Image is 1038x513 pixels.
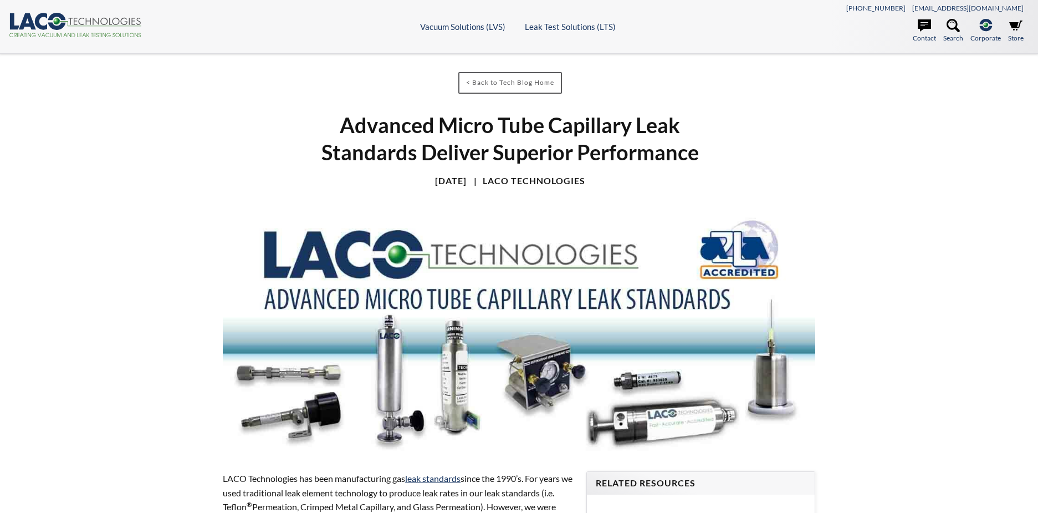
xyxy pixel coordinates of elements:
h1: Advanced Micro Tube Capillary Leak Standards Deliver Superior Performance [313,111,707,166]
a: [PHONE_NUMBER] [846,4,906,12]
a: [EMAIL_ADDRESS][DOMAIN_NAME] [912,4,1024,12]
span: Corporate [970,33,1001,43]
sup: ® [247,500,252,509]
a: Vacuum Solutions (LVS) [420,22,505,32]
a: Search [943,19,963,43]
h4: [DATE] [435,175,467,187]
a: < Back to Tech Blog Home [458,72,562,94]
a: Contact [913,19,936,43]
a: Store [1008,19,1024,43]
a: leak standards [405,473,461,484]
h4: Related Resources [596,478,806,489]
a: Leak Test Solutions (LTS) [525,22,616,32]
h4: LACO Technologies [468,175,585,187]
